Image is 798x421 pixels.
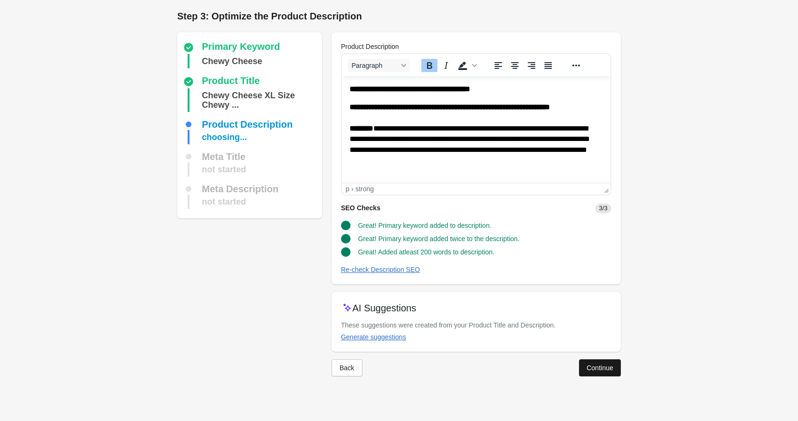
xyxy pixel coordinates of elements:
div: choosing... [202,130,247,144]
button: Generate suggestions [337,328,410,346]
button: Re-check Description SEO [337,261,424,278]
button: Align right [523,59,540,72]
span: 3/3 [595,204,611,213]
button: Continue [579,359,621,376]
span: Great! Primary keyword added to description. [358,222,492,229]
span: Great! Primary keyword added twice to the description. [358,235,520,243]
p: AI Suggestions [352,301,417,315]
button: Reveal or hide additional toolbar items [568,59,584,72]
label: Product Description [341,42,399,51]
div: strong [355,185,374,193]
div: Chewy Cheese [202,54,262,68]
button: Blocks [348,59,409,72]
button: Italic [438,59,454,72]
button: Bold [421,59,437,72]
div: Meta Title [202,152,246,161]
div: Product Description [202,120,293,129]
div: not started [202,195,246,209]
button: Back [332,359,362,376]
div: not started [202,162,246,177]
iframe: Rich Text Area [342,76,610,183]
button: Justify [540,59,556,72]
div: Continue [587,364,613,372]
div: Chewy Cheese XL Size Chewy Treats for Dogs [202,88,318,112]
span: These suggestions were created from your Product Title and Description. [341,321,556,329]
span: Great! Added atleast 200 words to description. [358,248,494,256]
div: Press the Up and Down arrow keys to resize the editor. [600,183,610,195]
h1: Step 3: Optimize the Product Description [177,9,621,23]
span: SEO Checks [341,204,380,212]
div: p [346,185,350,193]
div: Back [340,364,354,372]
div: Background color [455,59,478,72]
div: Product Title [202,76,260,87]
div: Primary Keyword [202,42,280,53]
span: Paragraph [351,62,398,69]
button: Align center [507,59,523,72]
div: Re-check Description SEO [341,266,420,273]
div: › [351,185,353,193]
div: Generate suggestions [341,333,406,341]
button: Align left [490,59,506,72]
div: Meta Description [202,184,278,194]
